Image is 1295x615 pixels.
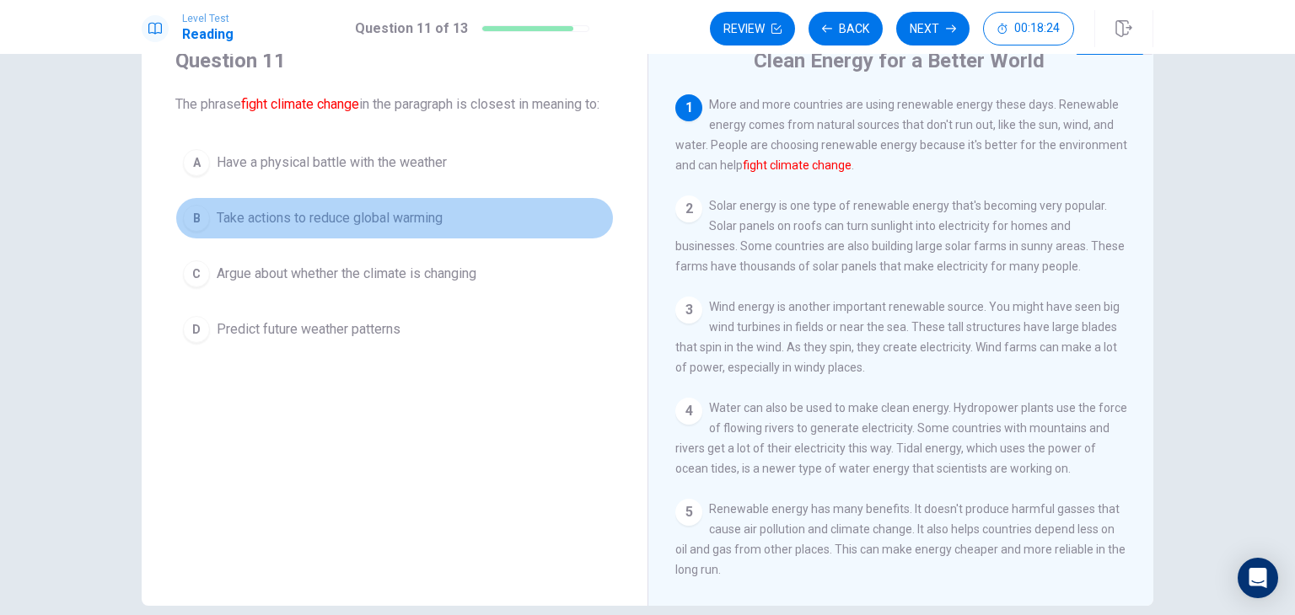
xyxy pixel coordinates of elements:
[175,47,614,74] h4: Question 11
[175,308,614,350] button: DPredict future weather patterns
[183,316,210,343] div: D
[217,319,400,340] span: Predict future weather patterns
[675,401,1127,475] span: Water can also be used to make clean energy. Hydropower plants use the force of flowing rivers to...
[175,253,614,295] button: CArgue about whether the climate is changing
[743,158,852,172] font: fight climate change
[675,297,702,324] div: 3
[217,264,476,284] span: Argue about whether the climate is changing
[675,300,1120,374] span: Wind energy is another important renewable source. You might have seen big wind turbines in field...
[217,152,447,173] span: Have a physical battle with the weather
[1238,558,1278,598] div: Open Intercom Messenger
[175,197,614,239] button: BTake actions to reduce global warming
[183,205,210,232] div: B
[896,12,970,45] button: Next
[809,12,883,45] button: Back
[983,12,1074,45] button: 00:18:24
[675,499,702,526] div: 5
[754,47,1045,74] h4: Clean Energy for a Better World
[183,149,210,176] div: A
[241,96,359,112] font: fight climate change
[182,13,234,24] span: Level Test
[175,94,614,115] span: The phrase in the paragraph is closest in meaning to:
[675,94,702,121] div: 1
[175,142,614,184] button: AHave a physical battle with the weather
[675,195,702,222] div: 2
[182,24,234,45] h1: Reading
[675,398,702,425] div: 4
[217,208,443,228] span: Take actions to reduce global warming
[1014,22,1060,35] span: 00:18:24
[183,260,210,287] div: C
[710,12,795,45] button: Review
[675,502,1126,576] span: Renewable energy has many benefits. It doesn't produce harmful gasses that cause air pollution an...
[675,98,1127,172] span: More and more countries are using renewable energy these days. Renewable energy comes from natura...
[675,199,1125,273] span: Solar energy is one type of renewable energy that's becoming very popular. Solar panels on roofs ...
[355,19,468,39] h1: Question 11 of 13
